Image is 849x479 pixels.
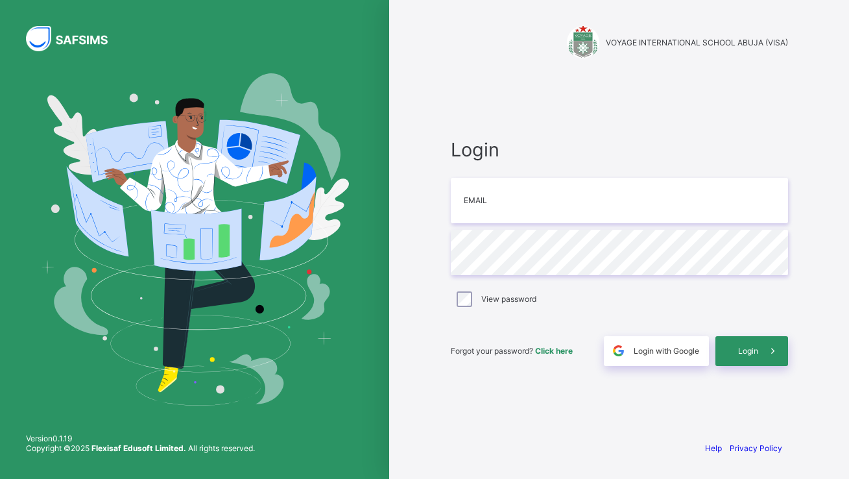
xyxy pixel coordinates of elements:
span: Login [738,346,758,356]
img: Hero Image [40,73,349,406]
a: Privacy Policy [730,443,782,453]
span: Forgot your password? [451,346,573,356]
a: Click here [535,346,573,356]
span: Login with Google [634,346,699,356]
span: Version 0.1.19 [26,434,255,443]
label: View password [481,294,536,304]
span: Copyright © 2025 All rights reserved. [26,443,255,453]
span: VOYAGE INTERNATIONAL SCHOOL ABUJA (VISA) [606,38,788,47]
strong: Flexisaf Edusoft Limited. [91,443,186,453]
img: SAFSIMS Logo [26,26,123,51]
img: google.396cfc9801f0270233282035f929180a.svg [611,343,626,358]
span: Login [451,138,788,161]
a: Help [705,443,722,453]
